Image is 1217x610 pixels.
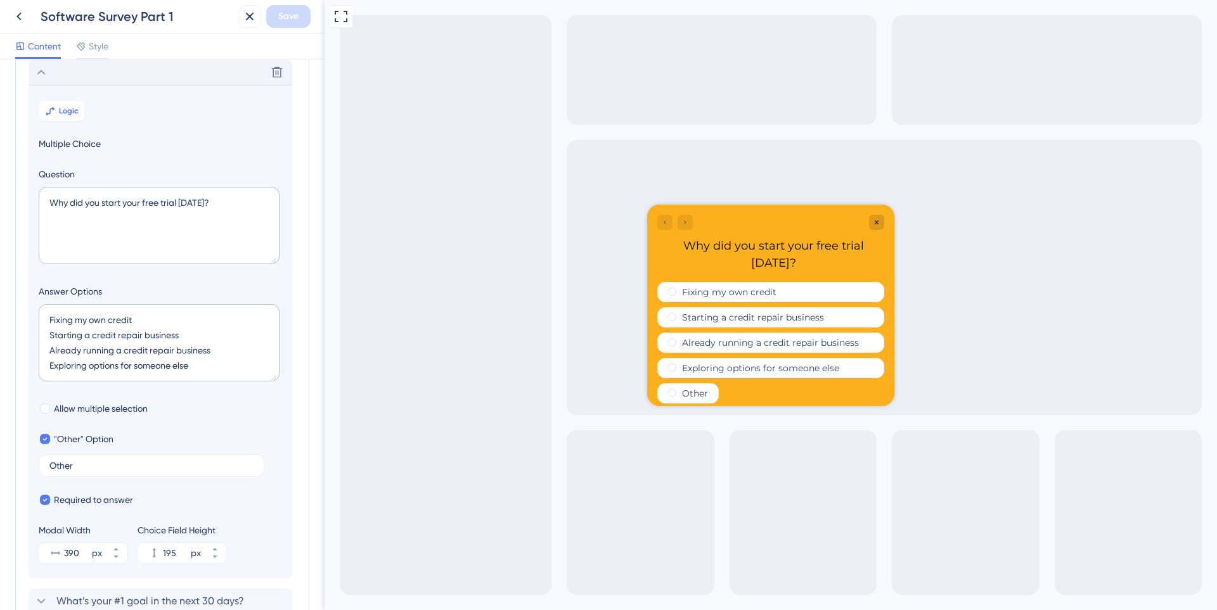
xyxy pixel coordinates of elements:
textarea: Why did you start your free trial [DATE]? [39,187,280,264]
span: "Other" Option [54,431,113,447]
button: px [105,553,127,563]
input: px [163,545,188,561]
textarea: Fixing my own credit Starting a credit repair business Already running a credit repair business E... [39,304,280,381]
button: Save [266,5,311,28]
span: Required to answer [54,492,133,507]
span: Save [278,9,299,24]
span: Logic [59,106,79,116]
div: px [92,545,102,561]
span: Multiple Choice [39,136,282,151]
span: Allow multiple selection [54,401,148,416]
label: Answer Options [39,284,282,299]
button: px [105,543,127,553]
div: px [191,545,201,561]
div: Choice Field Height [138,523,226,538]
iframe: UserGuiding Survey [323,205,570,406]
div: Modal Width [39,523,127,538]
span: Style [89,39,108,54]
input: Type the value [49,461,254,470]
span: Content [28,39,61,54]
button: Logic [39,101,84,121]
label: Question [39,167,282,182]
span: What’s your #1 goal in the next 30 days? [56,594,244,609]
input: px [64,545,89,561]
button: px [203,543,226,553]
div: Software Survey Part 1 [41,8,233,25]
button: px [203,553,226,563]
